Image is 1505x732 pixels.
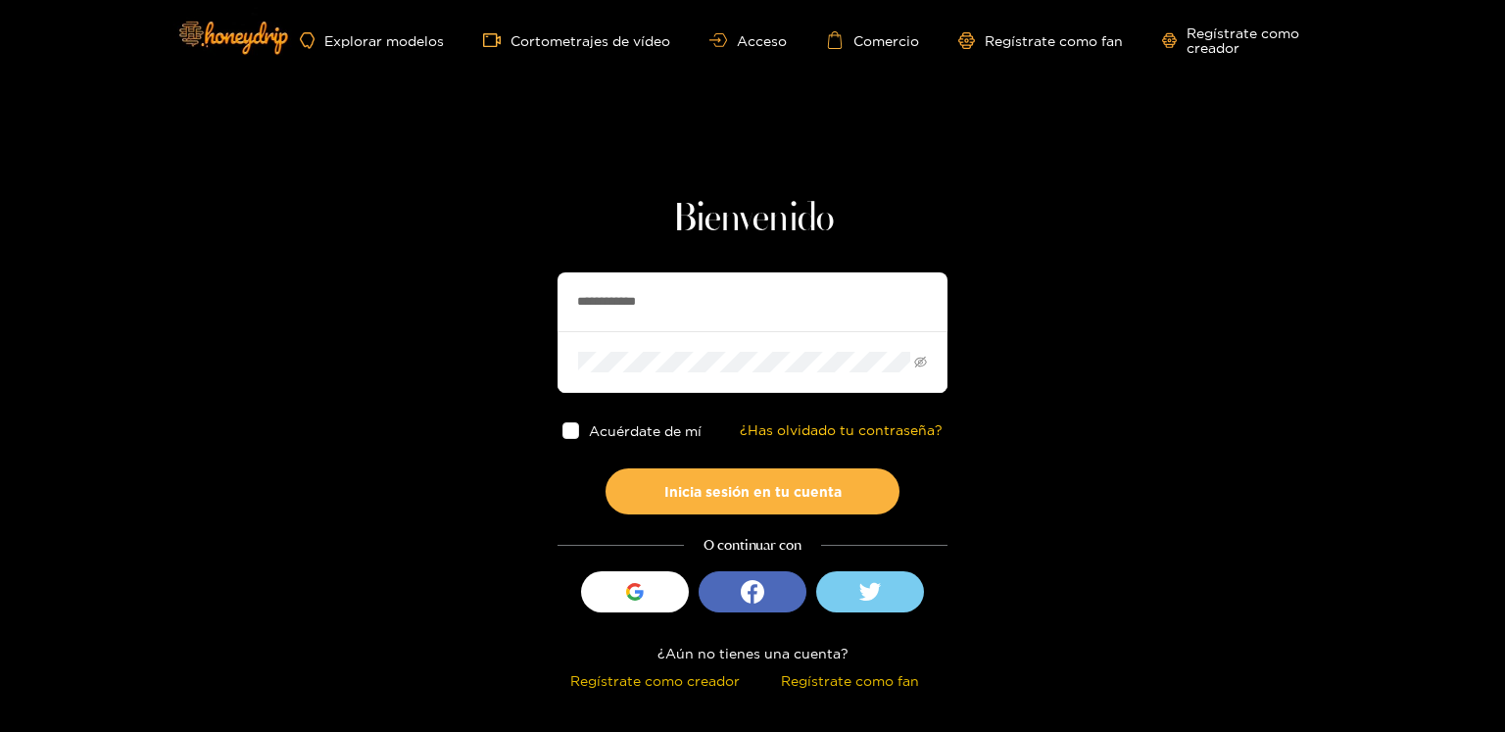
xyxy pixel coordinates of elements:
[589,423,702,438] font: Acuérdate de mí
[853,33,919,48] font: Comercio
[740,422,943,437] font: ¿Has olvidado tu contraseña?
[826,31,919,49] a: Comercio
[1162,25,1340,55] a: Regístrate como creador
[300,32,444,49] a: Explorar modelos
[985,33,1123,48] font: Regístrate como fan
[958,32,1123,49] a: Regístrate como fan
[510,33,670,48] font: Cortometrajes de vídeo
[657,646,849,660] font: ¿Aún no tienes una cuenta?
[483,31,510,49] span: cámara de vídeo
[914,356,927,368] span: ojo invisible
[1187,25,1299,55] font: Regístrate como creador
[664,484,842,499] font: Inicia sesión en tu cuenta
[672,200,834,239] font: Bienvenido
[483,31,670,49] a: Cortometrajes de vídeo
[781,673,919,688] font: Regístrate como fan
[737,33,787,48] font: Acceso
[709,33,787,48] a: Acceso
[324,33,444,48] font: Explorar modelos
[606,468,899,514] button: Inicia sesión en tu cuenta
[570,673,740,688] font: Regístrate como creador
[704,536,801,554] font: O continuar con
